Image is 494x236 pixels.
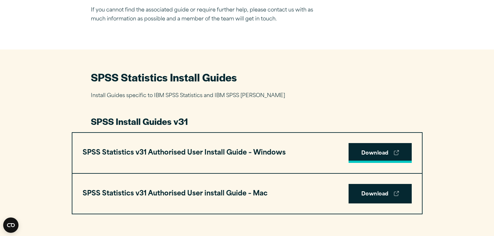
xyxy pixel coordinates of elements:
a: Download [349,184,412,204]
a: Download [349,143,412,163]
p: Install Guides specific to IBM SPSS Statistics and IBM SPSS [PERSON_NAME] [91,91,403,101]
h3: SPSS Statistics v31 Authorised User install Guide – Mac [83,188,268,200]
h2: SPSS Statistics Install Guides [91,70,403,84]
h3: SPSS Statistics v31 Authorised User Install Guide – Windows [83,147,286,159]
button: Open CMP widget [3,217,18,233]
p: If you cannot find the associated guide or require further help, please contact us with as much i... [91,6,314,24]
h3: SPSS Install Guides v31 [91,115,403,127]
